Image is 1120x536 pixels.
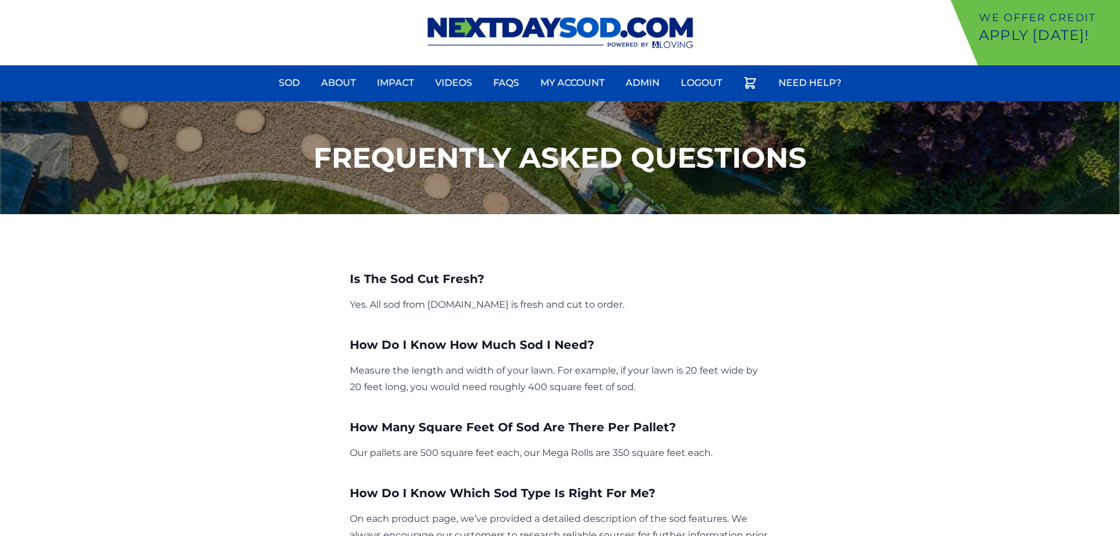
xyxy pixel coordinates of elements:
[674,69,729,97] a: Logout
[350,362,770,395] p: Measure the length and width of your lawn. For example, if your lawn is 20 feet wide by 20 feet l...
[533,69,611,97] a: My Account
[979,26,1115,45] p: Apply [DATE]!
[370,69,421,97] a: Impact
[350,405,770,435] h3: How Many Square Feet Of Sod Are There Per Pallet?
[313,144,807,172] h1: Frequently Asked Questions
[428,69,479,97] a: Videos
[618,69,667,97] a: Admin
[979,9,1115,26] p: We offer Credit
[350,271,770,287] h3: Is The Sod Cut Fresh?
[350,445,770,461] p: Our pallets are 500 square feet each, our Mega Rolls are 350 square feet each.
[771,69,848,97] a: Need Help?
[350,471,770,501] h3: How Do I Know Which Sod Type Is Right For Me?
[350,322,770,353] h3: How Do I Know How Much Sod I Need?
[314,69,363,97] a: About
[272,69,307,97] a: Sod
[350,297,770,313] p: Yes. All sod from [DOMAIN_NAME] is fresh and cut to order.
[486,69,526,97] a: FAQs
